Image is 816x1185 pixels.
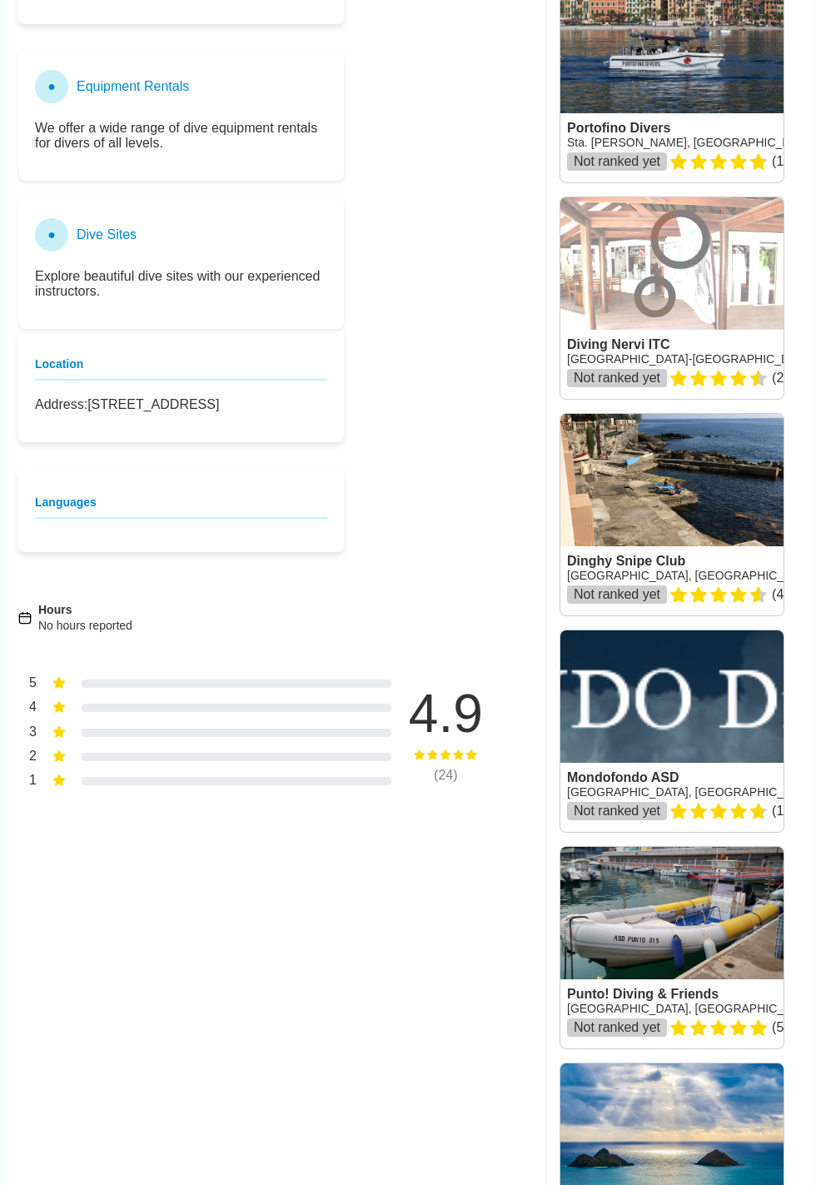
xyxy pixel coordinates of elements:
[18,674,37,695] div: 5
[383,687,508,740] div: 4.9
[38,617,132,634] div: No hours reported
[18,771,37,793] div: 1
[567,136,814,149] a: Sta. [PERSON_NAME], [GEOGRAPHIC_DATA]
[18,723,37,744] div: 3
[35,70,68,103] div: ●
[35,269,327,299] p: Explore beautiful dive sites with our experienced instructors.
[35,397,87,411] strong: Address:
[77,79,189,94] h3: Equipment Rentals
[567,785,816,799] a: [GEOGRAPHIC_DATA], [GEOGRAPHIC_DATA]
[35,397,327,412] p: [STREET_ADDRESS]
[35,218,68,251] div: ●
[77,227,137,242] h3: Dive Sites
[38,603,72,616] span: Hours
[18,747,37,769] div: 2
[35,357,327,381] h3: Location
[567,569,816,582] a: [GEOGRAPHIC_DATA], [GEOGRAPHIC_DATA]
[18,698,37,719] div: 4
[35,495,327,519] h3: Languages
[383,768,508,783] div: ( 24 )
[567,1002,816,1015] a: [GEOGRAPHIC_DATA], [GEOGRAPHIC_DATA]
[35,121,327,151] p: We offer a wide range of dive equipment rentals for divers of all levels.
